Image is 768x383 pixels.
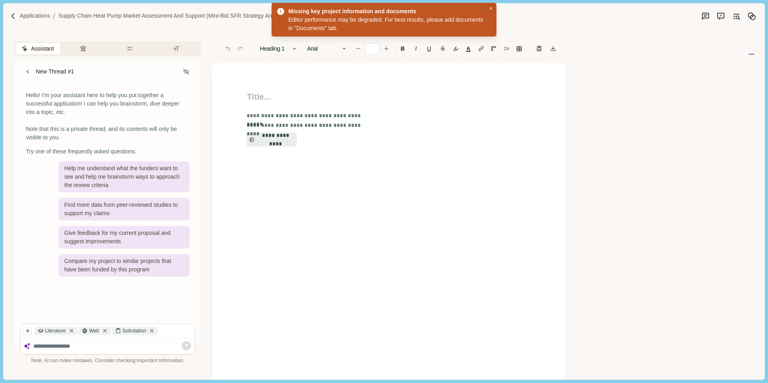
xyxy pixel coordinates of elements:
div: Help me understand what the funders want to see and help me brainstorm ways to approach the revie... [59,161,190,192]
button: Undo [222,43,233,54]
a: Applications [20,12,50,20]
button: Increase font size [381,43,392,54]
i: I [415,46,417,51]
div: Give feedback for my current proposal and suggest improvements [59,226,190,249]
div: Compare my project to similar projects that have been funded by this program [59,254,190,277]
button: Heading 1 [256,43,302,54]
u: U [427,46,431,51]
div: New Thread #1 [36,67,74,76]
button: S [437,43,449,54]
button: Line height [533,43,545,54]
img: Forward slash icon [10,12,17,20]
div: Web [79,327,110,335]
div: Solicitation [112,327,158,335]
button: Line height [501,43,512,54]
button: Redo [235,43,246,54]
button: I [410,43,421,54]
button: Decrease font size [353,43,364,54]
button: Line height [513,43,525,54]
div: Note: AI can make mistakes. Consider checking important information. [20,357,195,365]
div: Editor performance may be degraded. For best results, please add documents in "Documents" tab. [288,16,485,33]
b: B [401,46,405,51]
span: Assistant [31,45,54,53]
button: Export to docx [547,43,559,54]
div: Literature [35,327,77,335]
div: Missing key project information and documents [288,7,482,16]
div: Find more data from peer-reviewed studies to support my claims [59,198,190,220]
button: Close [487,4,495,13]
div: Try one of these frequently asked questions: [26,147,190,156]
button: Line height [476,43,487,54]
button: B [396,43,409,54]
div: Hello! I'm your assistant here to help you put together a successful application! I can help you ... [26,91,190,142]
button: Arial [303,43,351,54]
button: Adjust margins [488,43,499,54]
a: Supply Chain Heat Pump Market Assessment and Support (Mini-Bid SFR Strategy and Implementation Su... [58,12,338,20]
button: U [423,43,435,54]
img: Forward slash icon [50,12,58,20]
s: S [441,46,445,51]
